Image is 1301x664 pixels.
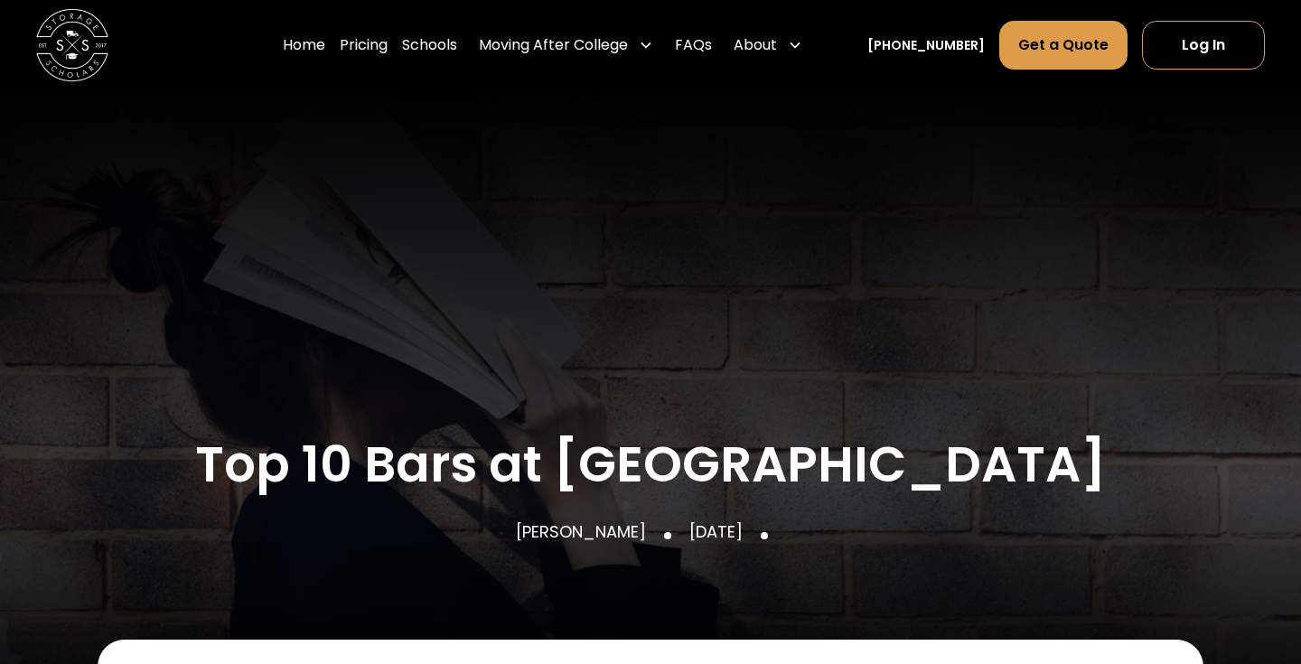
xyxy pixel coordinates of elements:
[472,20,660,70] div: Moving After College
[283,20,325,70] a: Home
[36,9,108,81] a: home
[867,36,985,55] a: [PHONE_NUMBER]
[726,20,810,70] div: About
[516,519,646,544] p: [PERSON_NAME]
[734,34,777,56] div: About
[675,20,712,70] a: FAQs
[1142,21,1265,70] a: Log In
[479,34,628,56] div: Moving After College
[689,519,743,544] p: [DATE]
[340,20,388,70] a: Pricing
[999,21,1128,70] a: Get a Quote
[402,20,457,70] a: Schools
[195,437,1106,492] h1: Top 10 Bars at [GEOGRAPHIC_DATA]
[36,9,108,81] img: Storage Scholars main logo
